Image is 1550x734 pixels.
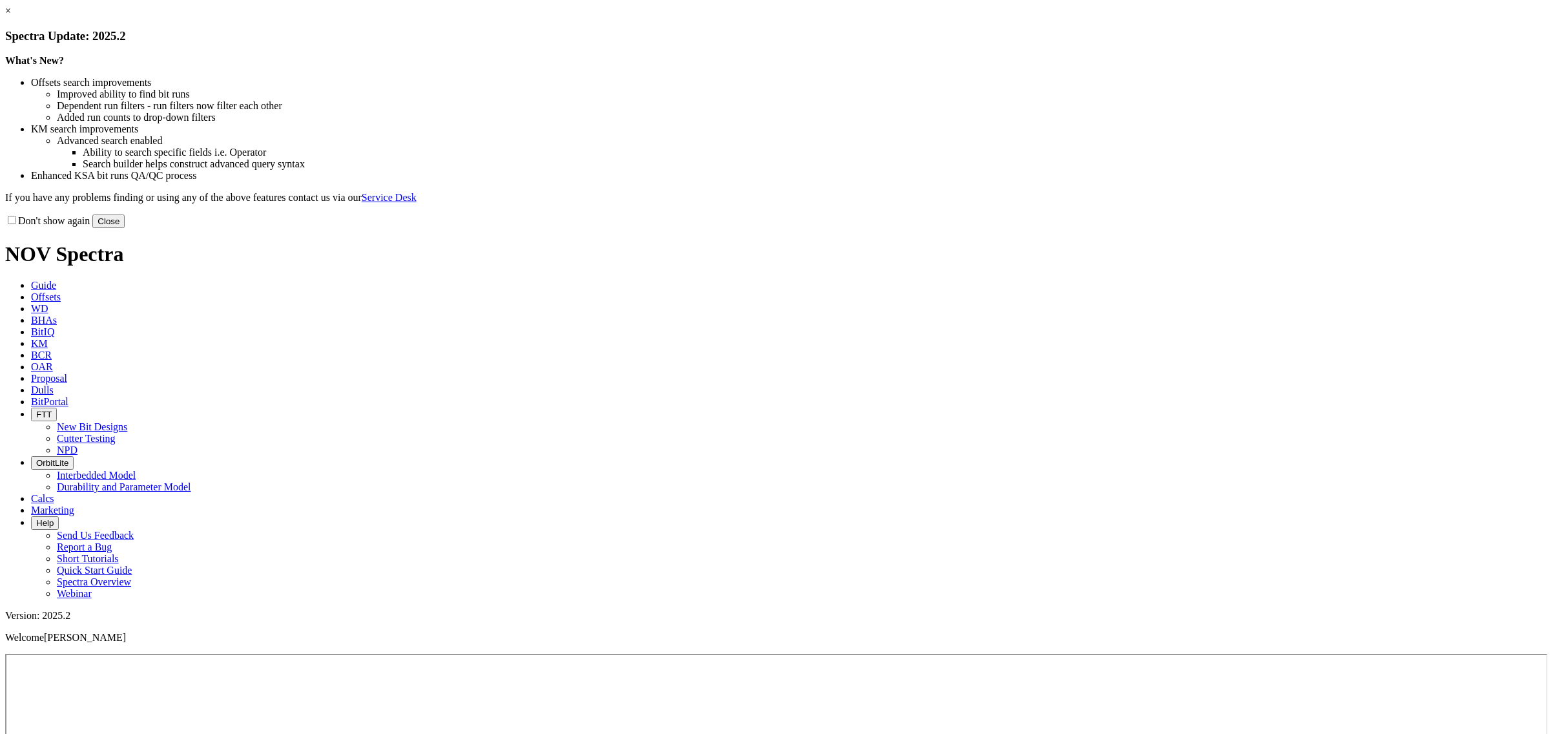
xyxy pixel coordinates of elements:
a: Cutter Testing [57,433,116,444]
a: Spectra Overview [57,576,131,587]
li: Dependent run filters - run filters now filter each other [57,100,1545,112]
span: OAR [31,361,53,372]
strong: What's New? [5,55,64,66]
span: BCR [31,350,52,361]
span: KM [31,338,48,349]
h3: Spectra Update: 2025.2 [5,29,1545,43]
li: Advanced search enabled [57,135,1545,147]
span: BHAs [31,315,57,326]
span: WD [31,303,48,314]
li: Improved ability to find bit runs [57,89,1545,100]
span: Marketing [31,505,74,516]
span: [PERSON_NAME] [44,632,126,643]
a: NPD [57,445,77,456]
a: New Bit Designs [57,421,127,432]
a: Interbedded Model [57,470,136,481]
span: BitIQ [31,326,54,337]
span: Dulls [31,384,54,395]
input: Don't show again [8,216,16,224]
a: Webinar [57,588,92,599]
span: Calcs [31,493,54,504]
a: Durability and Parameter Model [57,481,191,492]
a: × [5,5,11,16]
li: Search builder helps construct advanced query syntax [83,158,1545,170]
span: Offsets [31,291,61,302]
span: Guide [31,280,56,291]
span: FTT [36,410,52,419]
label: Don't show again [5,215,90,226]
li: Added run counts to drop-down filters [57,112,1545,123]
li: Ability to search specific fields i.e. Operator [83,147,1545,158]
button: Close [92,215,125,228]
span: BitPortal [31,396,68,407]
a: Send Us Feedback [57,530,134,541]
span: OrbitLite [36,458,68,468]
p: Welcome [5,632,1545,644]
a: Report a Bug [57,541,112,552]
p: If you have any problems finding or using any of the above features contact us via our [5,192,1545,204]
a: Quick Start Guide [57,565,132,576]
li: Offsets search improvements [31,77,1545,89]
a: Service Desk [362,192,417,203]
span: Proposal [31,373,67,384]
div: Version: 2025.2 [5,610,1545,622]
li: Enhanced KSA bit runs QA/QC process [31,170,1545,182]
h1: NOV Spectra [5,242,1545,266]
span: Help [36,518,54,528]
li: KM search improvements [31,123,1545,135]
a: Short Tutorials [57,553,119,564]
